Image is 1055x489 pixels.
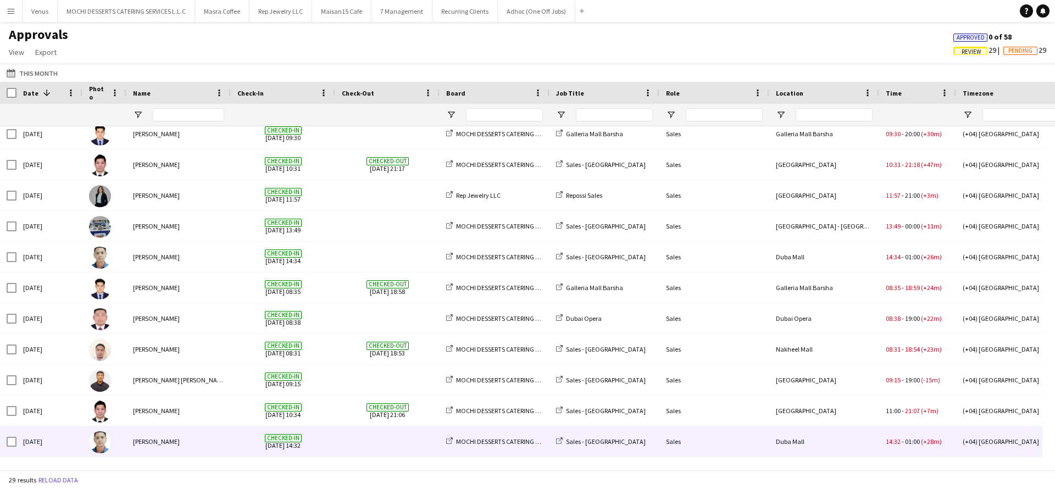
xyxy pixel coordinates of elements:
[126,303,231,334] div: [PERSON_NAME]
[126,365,231,395] div: [PERSON_NAME] [PERSON_NAME]
[126,149,231,180] div: [PERSON_NAME]
[456,437,575,446] span: MOCHI DESSERTS CATERING SERVICES L.L.C
[89,339,111,361] img: louie padayao
[446,110,456,120] button: Open Filter Menu
[16,426,82,457] div: [DATE]
[446,407,575,415] a: MOCHI DESSERTS CATERING SERVICES L.L.C
[498,1,575,22] button: Adhoc (One Off Jobs)
[1003,45,1046,55] span: 29
[769,180,879,210] div: [GEOGRAPHIC_DATA]
[659,242,769,272] div: Sales
[659,334,769,364] div: Sales
[265,157,302,165] span: Checked-in
[902,222,904,230] span: -
[23,89,38,97] span: Date
[342,149,433,180] span: [DATE] 21:17
[921,222,942,230] span: (+11m)
[776,110,786,120] button: Open Filter Menu
[576,108,653,121] input: Job Title Filter Input
[446,160,575,169] a: MOCHI DESSERTS CATERING SERVICES L.L.C
[16,119,82,149] div: [DATE]
[566,222,646,230] span: Sales - [GEOGRAPHIC_DATA]
[265,434,302,442] span: Checked-in
[237,119,329,149] span: [DATE] 09:30
[312,1,371,22] button: Maisan15 Cafe
[953,45,1003,55] span: 29
[367,403,409,412] span: Checked-out
[89,431,111,453] img: Roderick Camra
[963,89,993,97] span: Timezone
[237,365,329,395] span: [DATE] 09:15
[905,284,920,292] span: 18:59
[921,376,940,384] span: (-15m)
[556,160,646,169] a: Sales - [GEOGRAPHIC_DATA]
[902,345,904,353] span: -
[659,211,769,241] div: Sales
[886,284,901,292] span: 08:35
[456,191,501,199] span: Rep Jewelry LLC
[58,1,195,22] button: MOCHI DESSERTS CATERING SERVICES L.L.C
[456,160,575,169] span: MOCHI DESSERTS CATERING SERVICES L.L.C
[89,154,111,176] img: Redentor Canlas
[886,222,901,230] span: 13:49
[566,376,646,384] span: Sales - [GEOGRAPHIC_DATA]
[126,426,231,457] div: [PERSON_NAME]
[905,222,920,230] span: 00:00
[902,160,904,169] span: -
[16,149,82,180] div: [DATE]
[666,110,676,120] button: Open Filter Menu
[342,396,433,426] span: [DATE] 21:06
[265,249,302,258] span: Checked-in
[796,108,873,121] input: Location Filter Input
[902,407,904,415] span: -
[237,396,329,426] span: [DATE] 10:34
[769,334,879,364] div: Nakheel Mall
[921,314,942,323] span: (+22m)
[237,273,329,303] span: [DATE] 08:35
[456,253,575,261] span: MOCHI DESSERTS CATERING SERVICES L.L.C
[905,253,920,261] span: 01:00
[446,437,575,446] a: MOCHI DESSERTS CATERING SERVICES L.L.C
[89,216,111,238] img: Eric Tomas
[456,314,575,323] span: MOCHI DESSERTS CATERING SERVICES L.L.C
[16,396,82,426] div: [DATE]
[776,89,803,97] span: Location
[921,345,942,353] span: (+23m)
[921,253,942,261] span: (+26m)
[566,191,602,199] span: Repossi Sales
[556,191,602,199] a: Repossi Sales
[686,108,763,121] input: Role Filter Input
[4,66,60,80] button: This Month
[126,211,231,241] div: [PERSON_NAME]
[769,365,879,395] div: [GEOGRAPHIC_DATA]
[556,314,602,323] a: Dubai Opera
[905,407,920,415] span: 21:07
[466,108,543,121] input: Board Filter Input
[446,191,501,199] a: Rep Jewelry LLC
[905,191,920,199] span: 21:00
[237,149,329,180] span: [DATE] 10:31
[556,437,646,446] a: Sales - [GEOGRAPHIC_DATA]
[237,426,329,457] span: [DATE] 14:32
[886,314,901,323] span: 08:38
[921,407,939,415] span: (+7m)
[265,342,302,350] span: Checked-in
[456,376,575,384] span: MOCHI DESSERTS CATERING SERVICES L.L.C
[556,407,646,415] a: Sales - [GEOGRAPHIC_DATA]
[886,130,901,138] span: 09:30
[566,160,646,169] span: Sales - [GEOGRAPHIC_DATA]
[31,45,61,59] a: Export
[456,222,575,230] span: MOCHI DESSERTS CATERING SERVICES L.L.C
[36,474,80,486] button: Reload data
[16,334,82,364] div: [DATE]
[886,191,901,199] span: 11:57
[446,253,575,261] a: MOCHI DESSERTS CATERING SERVICES L.L.C
[921,160,942,169] span: (+47m)
[265,219,302,227] span: Checked-in
[16,242,82,272] div: [DATE]
[556,345,646,353] a: Sales - [GEOGRAPHIC_DATA]
[446,345,575,353] a: MOCHI DESSERTS CATERING SERVICES L.L.C
[446,284,575,292] a: MOCHI DESSERTS CATERING SERVICES L.L.C
[126,334,231,364] div: [PERSON_NAME]
[902,284,904,292] span: -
